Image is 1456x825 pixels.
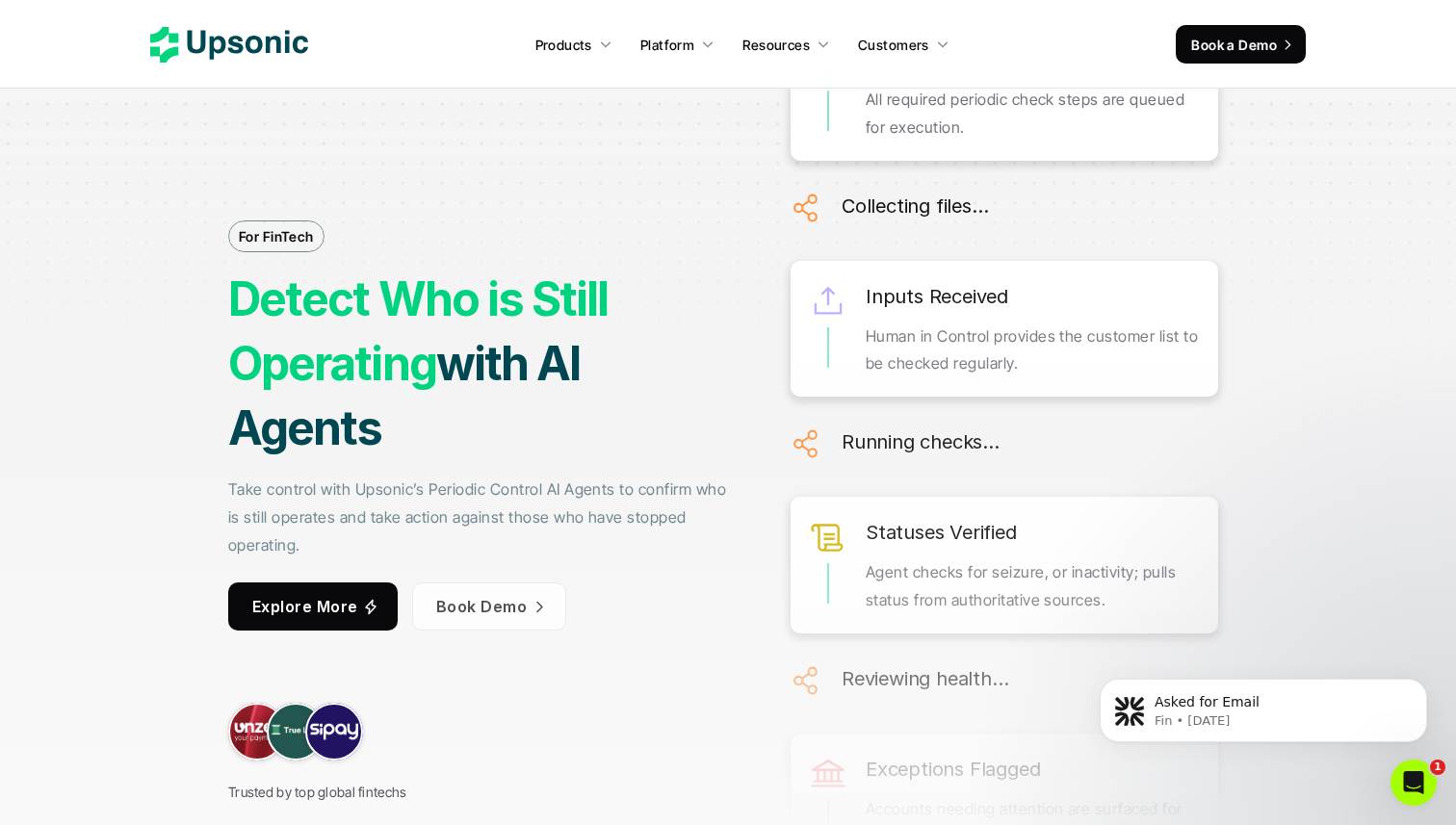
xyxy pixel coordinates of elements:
p: For FinTech [239,226,314,246]
a: Explore More [228,582,398,631]
p: Platform [640,35,694,55]
h6: Running checks… [842,425,1000,458]
p: Explore More [252,593,358,621]
span: 1 [1430,760,1445,775]
iframe: Intercom notifications message [1071,638,1456,773]
p: Agent checks for seizure, or inactivity; pulls status from authoritative sources. [866,558,1199,614]
p: Book a Demo [1191,35,1277,55]
p: Human in Control provides the customer list to be checked regularly. [866,322,1199,378]
p: Book Demo [436,593,527,621]
p: All required periodic check steps are queued for execution. [866,86,1199,142]
p: Take control with Upsonic’s Periodic Control AI Agents to confirm who is still operates and take ... [228,476,735,558]
h6: Statuses Verified [866,516,1017,549]
h6: Exceptions Flagged [866,753,1040,786]
h6: Collecting files… [842,190,989,222]
p: Trusted by top global fintechs [228,780,406,804]
h6: Reviewing health… [842,662,1009,695]
p: Products [535,35,592,55]
p: Resources [742,35,810,55]
a: Book Demo [412,582,566,631]
p: Customers [858,35,929,55]
strong: Detect Who is Still Operating [228,271,617,392]
h6: Inputs Received [866,280,1008,313]
a: Products [524,27,624,62]
iframe: Intercom live chat [1391,760,1437,806]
